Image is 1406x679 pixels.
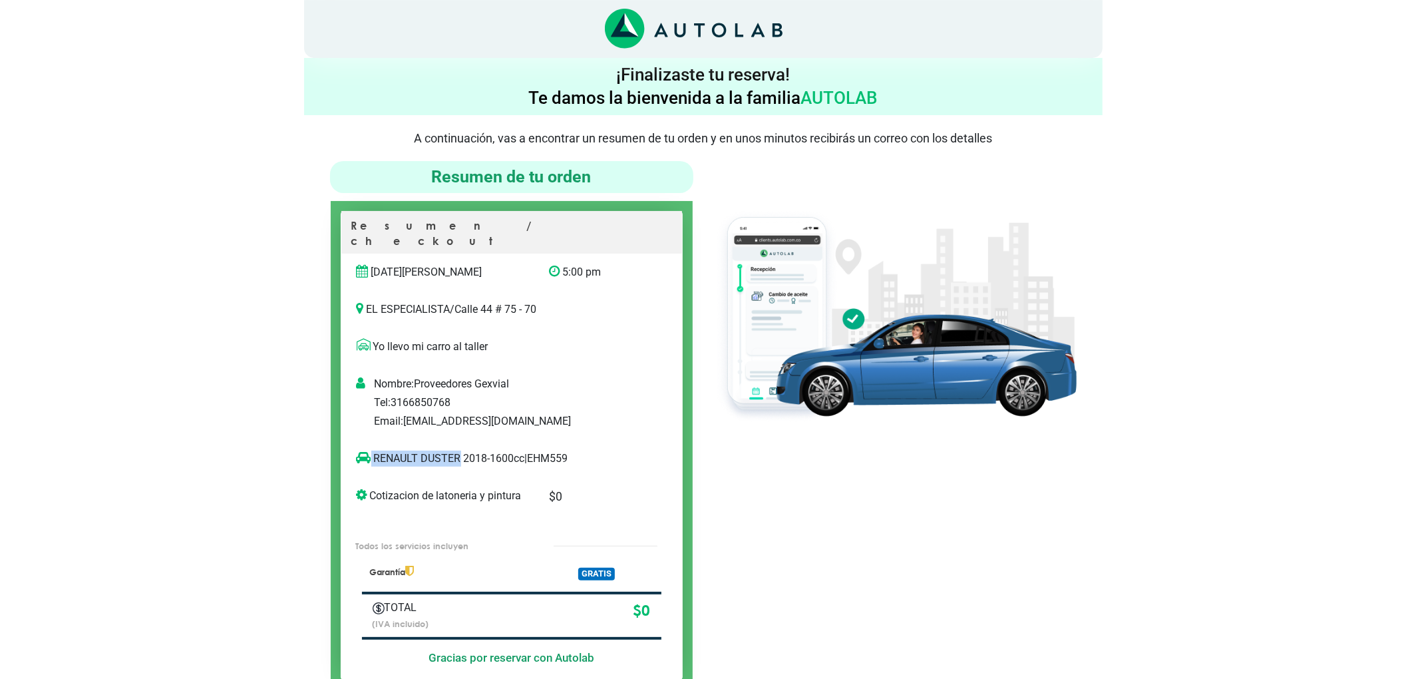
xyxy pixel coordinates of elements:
[355,540,526,553] p: Todos los servicios incluyen
[357,451,639,467] p: RENAULT DUSTER 2018-1600cc | EHM559
[549,488,639,505] p: $ 0
[369,566,530,578] p: Garantía
[335,166,688,188] h4: Resumen de tu orden
[357,302,667,318] p: EL ESPECIALISTA / Calle 44 # 75 - 70
[309,63,1097,110] h4: ¡Finalizaste tu reserva! Te damos la bienvenida a la familia
[605,22,783,35] a: Link al sitio de autolab
[304,131,1103,145] p: A continuación, vas a encontrar un resumen de tu orden y en unos minutos recibirás un correo con ...
[362,651,661,664] h5: Gracias por reservar con Autolab
[373,618,429,629] small: (IVA incluido)
[801,88,878,108] span: AUTOLAB
[373,600,477,616] p: TOTAL
[357,339,667,355] p: Yo llevo mi carro al taller
[374,413,677,429] p: Email: [EMAIL_ADDRESS][DOMAIN_NAME]
[357,264,529,280] p: [DATE][PERSON_NAME]
[578,568,615,580] span: GRATIS
[374,395,677,411] p: Tel: 3166850768
[549,264,639,280] p: 5:00 pm
[351,218,672,254] p: Resumen / checkout
[357,488,529,504] p: Cotizacion de latoneria y pintura
[374,376,677,392] p: Nombre: Proveedores Gexvial
[373,602,385,614] img: Autobooking-Iconos-23.png
[496,600,650,622] p: $ 0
